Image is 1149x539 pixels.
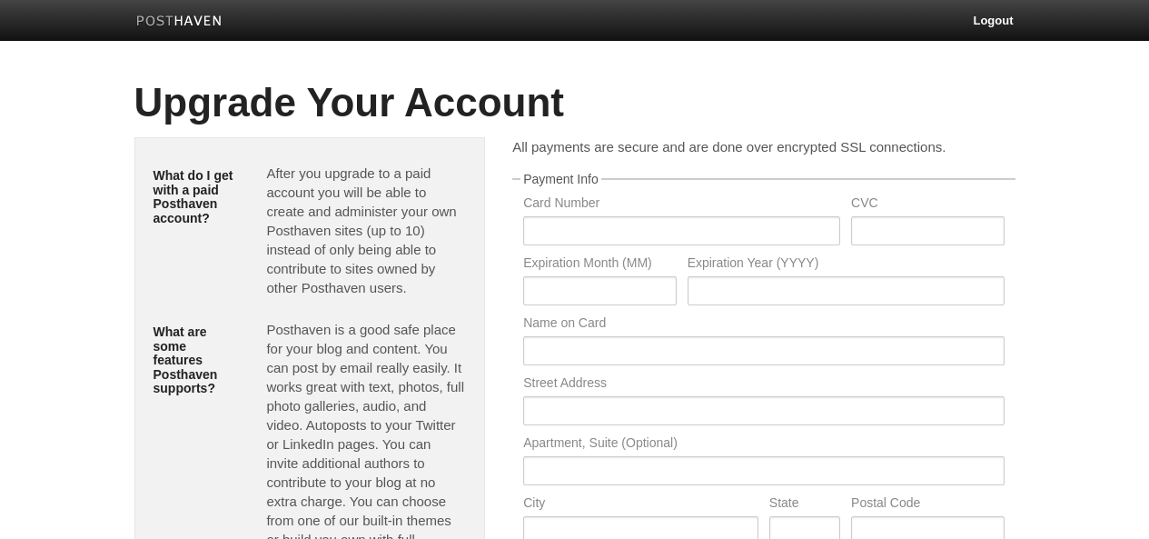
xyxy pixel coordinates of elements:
[769,496,840,514] label: State
[523,196,840,214] label: Card Number
[266,164,466,297] p: After you upgrade to a paid account you will be able to create and administer your own Posthaven ...
[523,436,1004,454] label: Apartment, Suite (Optional)
[688,256,1005,274] label: Expiration Year (YYYY)
[520,173,601,185] legend: Payment Info
[851,196,1004,214] label: CVC
[154,325,240,395] h5: What are some features Posthaven supports?
[134,81,1015,125] h1: Upgrade Your Account
[523,256,676,274] label: Expiration Month (MM)
[523,376,1004,394] label: Street Address
[512,137,1015,156] p: All payments are secure and are done over encrypted SSL connections.
[523,496,758,514] label: City
[851,496,1004,514] label: Postal Code
[136,15,223,29] img: Posthaven-bar
[523,316,1004,334] label: Name on Card
[154,169,240,225] h5: What do I get with a paid Posthaven account?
